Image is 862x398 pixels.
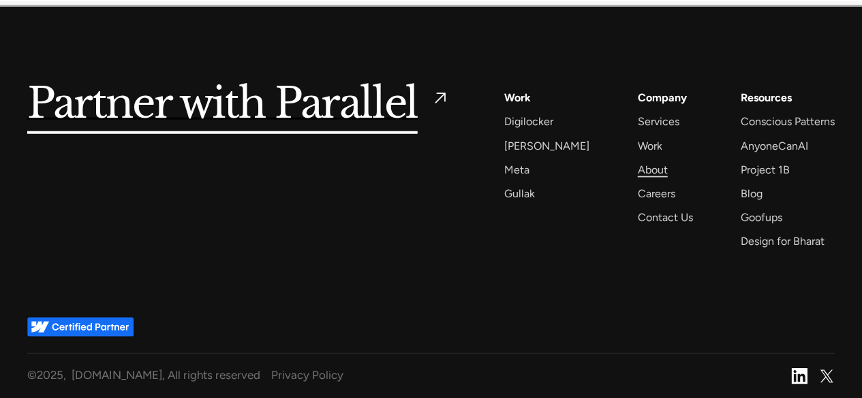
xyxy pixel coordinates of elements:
[27,88,418,120] h5: Partner with Parallel
[27,365,260,386] div: © , [DOMAIN_NAME], All rights reserved
[637,112,679,131] a: Services
[741,232,825,250] a: Design for Bharat
[741,161,790,179] a: Project 1B
[504,88,531,107] a: Work
[741,208,782,227] a: Goofups
[637,184,675,203] a: Careers
[637,208,692,227] a: Contact Us
[504,112,553,131] a: Digilocker
[504,184,535,203] a: Gullak
[271,365,780,386] a: Privacy Policy
[637,88,686,107] a: Company
[741,88,792,107] div: Resources
[637,137,662,155] a: Work
[741,184,763,203] a: Blog
[741,112,835,131] a: Conscious Patterns
[27,88,450,120] a: Partner with Parallel
[37,368,63,382] span: 2025
[741,137,808,155] a: AnyoneCanAI
[637,161,667,179] a: About
[504,161,529,179] a: Meta
[504,137,589,155] a: [PERSON_NAME]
